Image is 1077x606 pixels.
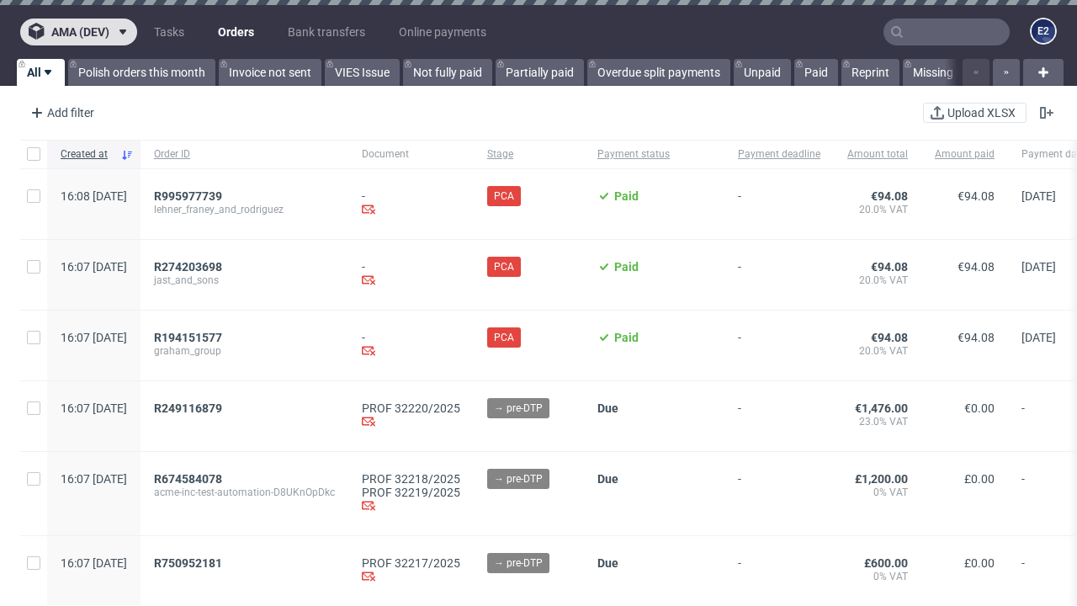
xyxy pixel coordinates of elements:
a: Unpaid [734,59,791,86]
span: 16:07 [DATE] [61,331,127,344]
span: 16:07 [DATE] [61,401,127,415]
span: R249116879 [154,401,222,415]
span: 0% VAT [847,486,908,499]
a: Polish orders this month [68,59,215,86]
span: 16:07 [DATE] [61,260,127,274]
a: R194151577 [154,331,225,344]
span: PCA [494,189,514,204]
span: £600.00 [864,556,908,570]
button: ama (dev) [20,19,137,45]
span: → pre-DTP [494,555,543,571]
span: [DATE] [1021,331,1056,344]
span: - [738,401,820,431]
a: R274203698 [154,260,225,274]
span: €94.08 [958,260,995,274]
a: Overdue split payments [587,59,730,86]
a: R249116879 [154,401,225,415]
a: R674584078 [154,472,225,486]
span: PCA [494,259,514,274]
span: - [738,189,820,219]
a: Bank transfers [278,19,375,45]
span: - [738,556,820,586]
span: 16:07 [DATE] [61,472,127,486]
a: All [17,59,65,86]
span: [DATE] [1021,260,1056,274]
div: - [362,260,460,290]
span: Paid [614,331,639,344]
a: PROF 32217/2025 [362,556,460,570]
span: Payment status [597,147,711,162]
span: £1,200.00 [855,472,908,486]
span: Upload XLSX [944,107,1019,119]
a: PROF 32219/2025 [362,486,460,499]
span: €94.08 [871,331,908,344]
span: 0% VAT [847,570,908,583]
a: Orders [208,19,264,45]
span: £0.00 [964,556,995,570]
span: €94.08 [871,260,908,274]
span: €0.00 [964,401,995,415]
span: 20.0% VAT [847,344,908,358]
a: Invoice not sent [219,59,321,86]
a: Missing invoice [903,59,1002,86]
span: Created at [61,147,114,162]
a: R995977739 [154,189,225,203]
figcaption: e2 [1032,19,1055,43]
span: ama (dev) [51,26,109,38]
span: graham_group [154,344,335,358]
span: - [738,472,820,515]
span: R274203698 [154,260,222,274]
span: Paid [614,189,639,203]
div: Add filter [24,99,98,126]
span: → pre-DTP [494,401,543,416]
span: €94.08 [958,189,995,203]
span: Due [597,472,618,486]
a: Tasks [144,19,194,45]
span: jast_and_sons [154,274,335,287]
span: - [738,260,820,290]
span: R674584078 [154,472,222,486]
span: 16:08 [DATE] [61,189,127,203]
div: - [362,331,460,360]
span: [DATE] [1021,189,1056,203]
a: PROF 32218/2025 [362,472,460,486]
span: £0.00 [964,472,995,486]
span: €94.08 [958,331,995,344]
span: 16:07 [DATE] [61,556,127,570]
a: Not fully paid [403,59,492,86]
div: - [362,189,460,219]
span: - [738,331,820,360]
span: PCA [494,330,514,345]
span: lehner_franey_and_rodriguez [154,203,335,216]
span: Amount total [847,147,908,162]
a: R750952181 [154,556,225,570]
a: Reprint [841,59,899,86]
a: VIES Issue [325,59,400,86]
span: Due [597,401,618,415]
span: R750952181 [154,556,222,570]
a: PROF 32220/2025 [362,401,460,415]
span: Paid [614,260,639,274]
span: Order ID [154,147,335,162]
span: 23.0% VAT [847,415,908,428]
span: Document [362,147,460,162]
span: → pre-DTP [494,471,543,486]
span: €1,476.00 [855,401,908,415]
span: Due [597,556,618,570]
span: Stage [487,147,570,162]
span: R194151577 [154,331,222,344]
span: Amount paid [935,147,995,162]
span: 20.0% VAT [847,274,908,287]
span: acme-inc-test-automation-D8UKnOpDkc [154,486,335,499]
a: Online payments [389,19,496,45]
span: Payment deadline [738,147,820,162]
span: R995977739 [154,189,222,203]
a: Partially paid [496,59,584,86]
a: Paid [794,59,838,86]
button: Upload XLSX [923,103,1027,123]
span: €94.08 [871,189,908,203]
span: 20.0% VAT [847,203,908,216]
